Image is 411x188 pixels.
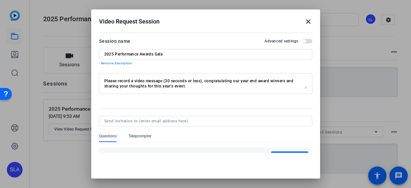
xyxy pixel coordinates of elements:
[99,133,117,139] span: Questions
[104,52,307,57] input: Enter Session Name
[99,37,130,45] div: Session name
[304,18,312,25] mat-icon: close
[104,118,304,124] input: Send invitation to (enter email address here)
[99,18,312,25] div: Video Request Session
[271,151,308,163] button: Add question
[265,39,298,44] h2: Advanced settings
[99,61,312,66] p: - Remove description
[128,133,151,139] span: Teleprompter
